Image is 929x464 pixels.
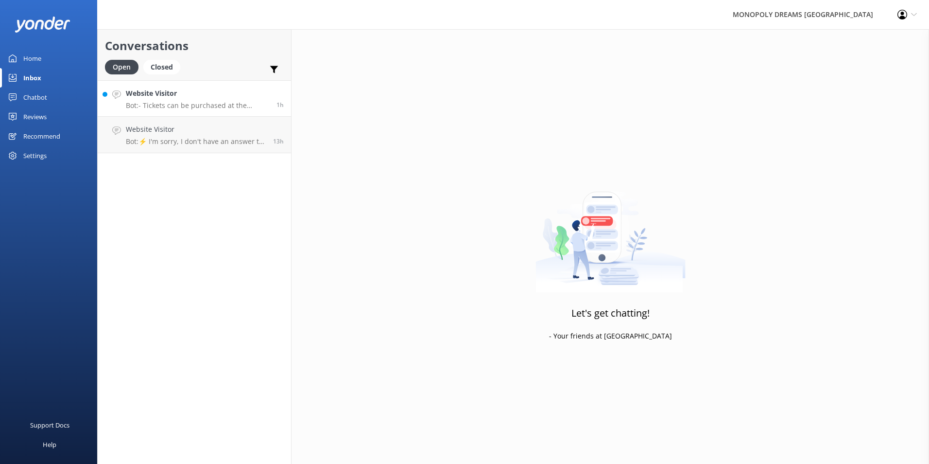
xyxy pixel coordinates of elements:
div: Closed [143,60,180,74]
div: Recommend [23,126,60,146]
p: - Your friends at [GEOGRAPHIC_DATA] [549,331,672,341]
p: Bot: ⚡ I'm sorry, I don't have an answer to your question. Could you please try rephrasing your q... [126,137,266,146]
div: Reviews [23,107,47,126]
a: Website VisitorBot:- Tickets can be purchased at the admissions desk or online. However, group bo... [98,80,291,117]
div: Settings [23,146,47,165]
h3: Let's get chatting! [571,305,650,321]
div: Support Docs [30,415,69,435]
span: Oct 01 2025 02:20am (UTC +10:00) Australia/Sydney [273,137,284,145]
h4: Website Visitor [126,124,266,135]
a: Closed [143,61,185,72]
a: Website VisitorBot:⚡ I'm sorry, I don't have an answer to your question. Could you please try rep... [98,117,291,153]
h4: Website Visitor [126,88,269,99]
a: Open [105,61,143,72]
div: Inbox [23,68,41,88]
p: Bot: - Tickets can be purchased at the admissions desk or online. However, group booking discount... [126,101,269,110]
img: artwork of a man stealing a conversation from at giant smartphone [535,171,686,293]
img: yonder-white-logo.png [15,17,70,33]
div: Chatbot [23,88,47,107]
h2: Conversations [105,36,284,55]
div: Help [43,435,56,454]
span: Oct 01 2025 02:17pm (UTC +10:00) Australia/Sydney [276,101,284,109]
div: Home [23,49,41,68]
div: Open [105,60,138,74]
